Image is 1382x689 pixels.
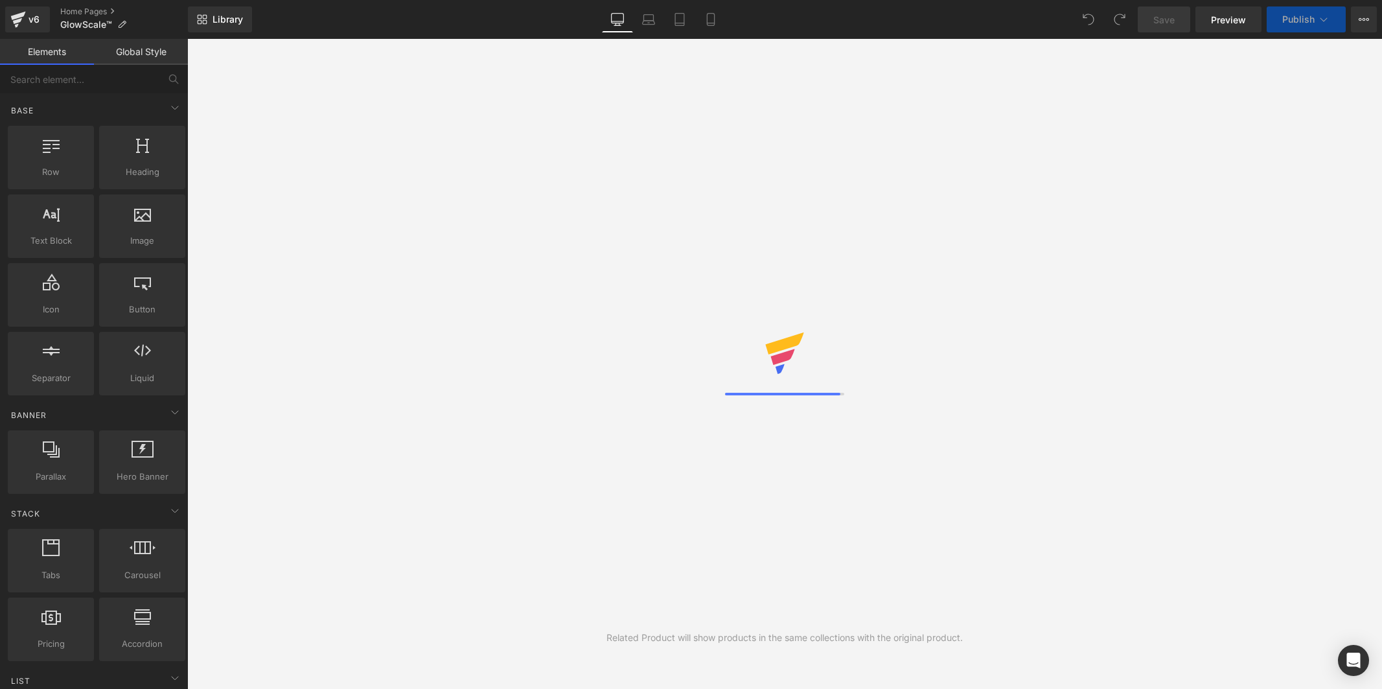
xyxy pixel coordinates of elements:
[5,6,50,32] a: v6
[60,19,112,30] span: GlowScale™
[12,303,90,316] span: Icon
[12,637,90,651] span: Pricing
[695,6,726,32] a: Mobile
[10,104,35,117] span: Base
[103,165,181,179] span: Heading
[1338,645,1369,676] div: Open Intercom Messenger
[12,371,90,385] span: Separator
[1282,14,1315,25] span: Publish
[10,508,41,520] span: Stack
[1153,13,1175,27] span: Save
[12,234,90,248] span: Text Block
[1195,6,1261,32] a: Preview
[633,6,664,32] a: Laptop
[103,234,181,248] span: Image
[103,568,181,582] span: Carousel
[213,14,243,25] span: Library
[60,6,188,17] a: Home Pages
[103,470,181,484] span: Hero Banner
[103,637,181,651] span: Accordion
[10,409,48,421] span: Banner
[10,675,32,687] span: List
[12,568,90,582] span: Tabs
[1076,6,1101,32] button: Undo
[1351,6,1377,32] button: More
[188,6,252,32] a: New Library
[12,165,90,179] span: Row
[94,39,188,65] a: Global Style
[664,6,695,32] a: Tablet
[1107,6,1133,32] button: Redo
[103,303,181,316] span: Button
[602,6,633,32] a: Desktop
[103,371,181,385] span: Liquid
[606,631,963,645] div: Related Product will show products in the same collections with the original product.
[12,470,90,484] span: Parallax
[26,11,42,28] div: v6
[1211,13,1246,27] span: Preview
[1267,6,1346,32] button: Publish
